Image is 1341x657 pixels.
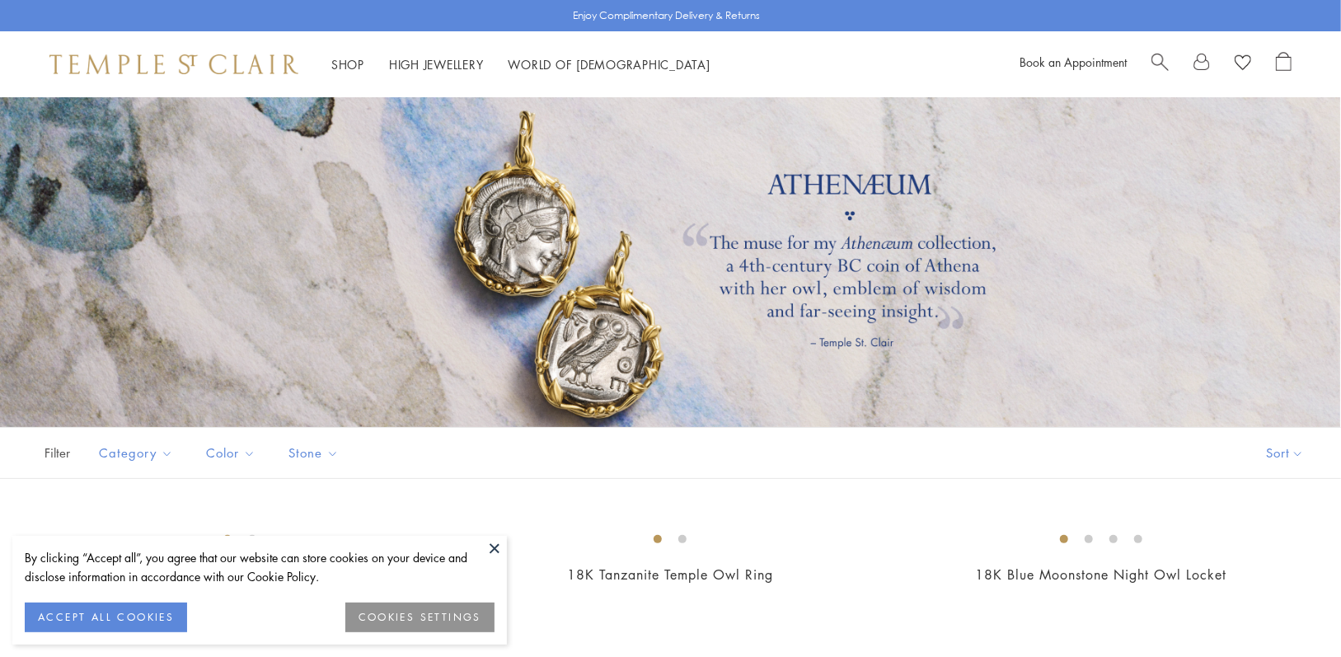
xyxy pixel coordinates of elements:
[25,548,495,586] div: By clicking “Accept all”, you agree that our website can store cookies on your device and disclos...
[345,603,495,632] button: COOKIES SETTINGS
[509,56,710,73] a: World of [DEMOGRAPHIC_DATA]World of [DEMOGRAPHIC_DATA]
[25,603,187,632] button: ACCEPT ALL COOKIES
[1020,54,1127,70] a: Book an Appointment
[194,434,268,472] button: Color
[1276,52,1292,77] a: Open Shopping Bag
[198,443,268,463] span: Color
[1235,52,1251,77] a: View Wishlist
[331,56,364,73] a: ShopShop
[49,54,298,74] img: Temple St. Clair
[276,434,351,472] button: Stone
[331,54,710,75] nav: Main navigation
[91,443,185,463] span: Category
[567,565,773,584] a: 18K Tanzanite Temple Owl Ring
[573,7,760,24] p: Enjoy Complimentary Delivery & Returns
[280,443,351,463] span: Stone
[87,434,185,472] button: Category
[975,565,1226,584] a: 18K Blue Moonstone Night Owl Locket
[1151,52,1169,77] a: Search
[1229,428,1341,478] button: Show sort by
[389,56,484,73] a: High JewelleryHigh Jewellery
